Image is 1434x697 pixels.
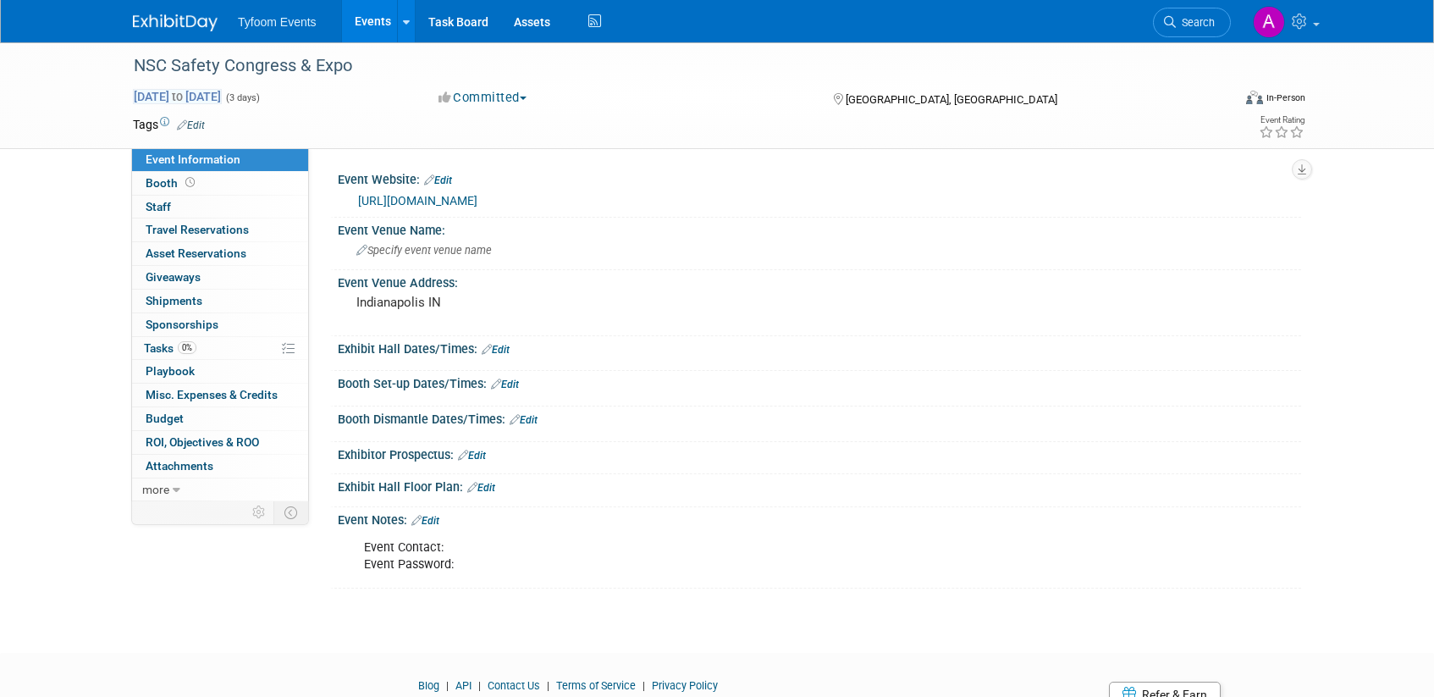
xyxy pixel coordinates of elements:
span: | [638,679,649,692]
span: Playbook [146,364,195,378]
span: Attachments [146,459,213,473]
div: Event Venue Address: [338,270,1301,291]
td: Tags [133,116,205,133]
a: Booth [132,172,308,195]
a: Shipments [132,290,308,313]
a: Misc. Expenses & Credits [132,384,308,407]
a: API [455,679,472,692]
span: Sponsorships [146,318,218,331]
span: Event Information [146,152,240,166]
a: more [132,478,308,501]
td: Personalize Event Tab Strip [245,501,274,523]
a: Attachments [132,455,308,478]
span: Travel Reservations [146,223,249,236]
a: [URL][DOMAIN_NAME] [358,194,477,207]
span: to [169,90,185,103]
span: 0% [178,341,196,354]
a: Edit [510,414,538,426]
a: Staff [132,196,308,219]
img: Format-Inperson.png [1246,91,1263,104]
div: Event Website: [338,167,1301,189]
span: | [474,679,485,692]
a: Budget [132,407,308,430]
a: Edit [467,482,495,494]
span: Giveaways [146,270,201,284]
div: Booth Dismantle Dates/Times: [338,407,1301,429]
span: Tyfoom Events [238,15,317,29]
a: Contact Us [488,679,540,692]
div: Exhibitor Prospectus: [338,442,1301,464]
a: Asset Reservations [132,242,308,265]
span: Search [1176,16,1215,29]
div: In-Person [1266,91,1305,104]
a: Edit [458,450,486,462]
a: Terms of Service [556,679,636,692]
img: ExhibitDay [133,14,218,31]
span: Tasks [144,341,196,355]
span: | [543,679,554,692]
a: Sponsorships [132,313,308,336]
span: Asset Reservations [146,246,246,260]
img: Angie Nichols [1253,6,1285,38]
a: Edit [177,119,205,131]
div: Event Rating [1259,116,1304,124]
span: Misc. Expenses & Credits [146,388,278,401]
pre: Indianapolis IN [356,295,720,310]
a: Travel Reservations [132,219,308,241]
a: Edit [424,174,452,186]
a: Giveaways [132,266,308,289]
button: Committed [433,89,533,107]
span: | [442,679,453,692]
a: Edit [491,379,519,390]
span: Booth not reserved yet [182,176,198,189]
div: Event Contact: Event Password: [352,531,1115,582]
span: Budget [146,412,184,425]
span: ROI, Objectives & ROO [146,435,259,449]
span: Shipments [146,294,202,307]
div: Booth Set-up Dates/Times: [338,371,1301,393]
div: Event Format [1131,88,1305,113]
a: Blog [418,679,439,692]
a: Search [1153,8,1231,37]
span: Booth [146,176,198,190]
a: Privacy Policy [652,679,718,692]
div: Event Venue Name: [338,218,1301,239]
span: [DATE] [DATE] [133,89,222,104]
div: NSC Safety Congress & Expo [128,51,1205,81]
div: Event Notes: [338,507,1301,529]
div: Exhibit Hall Dates/Times: [338,336,1301,358]
span: [GEOGRAPHIC_DATA], [GEOGRAPHIC_DATA] [846,93,1057,106]
span: (3 days) [224,92,260,103]
a: Playbook [132,360,308,383]
a: Edit [482,344,510,356]
span: Staff [146,200,171,213]
span: Specify event venue name [356,244,492,257]
a: Event Information [132,148,308,171]
a: Tasks0% [132,337,308,360]
a: Edit [411,515,439,527]
td: Toggle Event Tabs [274,501,309,523]
div: Exhibit Hall Floor Plan: [338,474,1301,496]
span: more [142,483,169,496]
a: ROI, Objectives & ROO [132,431,308,454]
